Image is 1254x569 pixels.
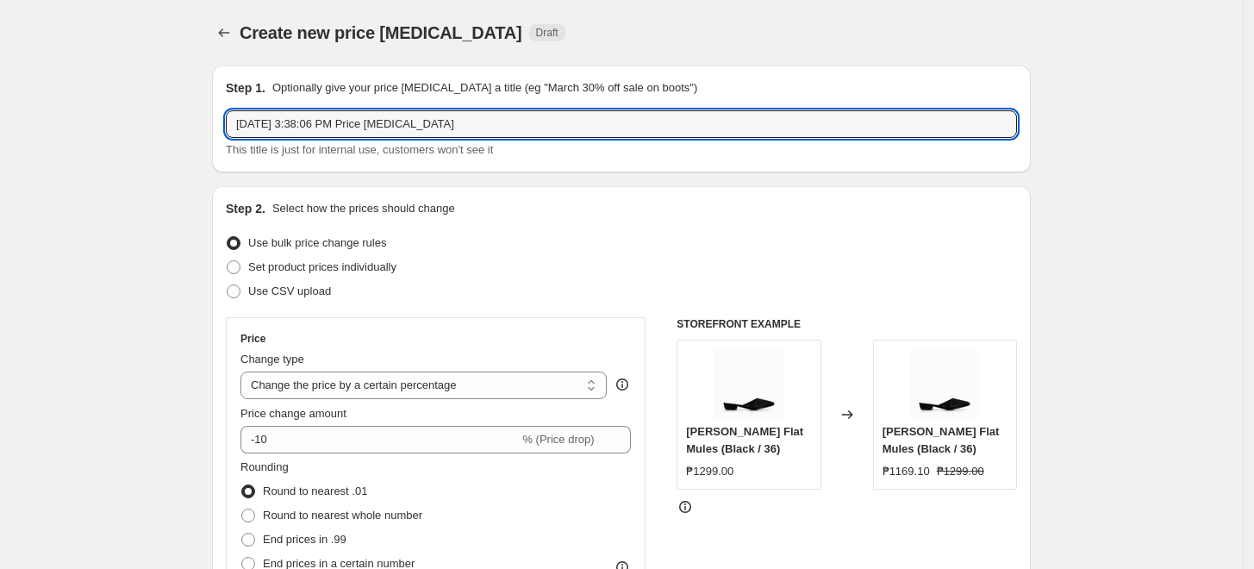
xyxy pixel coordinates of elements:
h3: Price [240,332,265,346]
button: Price change jobs [212,21,236,45]
span: End prices in .99 [263,533,346,546]
img: Skinner_Black_2_80x.jpg [714,349,783,418]
h2: Step 2. [226,200,265,217]
img: Skinner_Black_2_80x.jpg [910,349,979,418]
span: % (Price drop) [522,433,594,446]
div: ₱1299.00 [686,463,733,480]
span: Set product prices individually [248,260,396,273]
span: Rounding [240,460,289,473]
span: Create new price [MEDICAL_DATA] [240,23,522,42]
span: Use CSV upload [248,284,331,297]
span: Change type [240,353,304,366]
div: ₱1169.10 [883,463,930,480]
span: Round to nearest .01 [263,485,367,497]
span: Draft [536,26,558,40]
p: Select how the prices should change [272,200,455,217]
span: This title is just for internal use, customers won't see it [226,143,493,156]
span: [PERSON_NAME] Flat Mules (Black / 36) [883,425,1000,455]
div: help [614,376,631,393]
span: Use bulk price change rules [248,236,386,249]
span: [PERSON_NAME] Flat Mules (Black / 36) [686,425,803,455]
h2: Step 1. [226,79,265,97]
p: Optionally give your price [MEDICAL_DATA] a title (eg "March 30% off sale on boots") [272,79,697,97]
input: -15 [240,426,519,453]
span: Price change amount [240,407,346,420]
strike: ₱1299.00 [937,463,984,480]
span: Round to nearest whole number [263,509,422,522]
input: 30% off holiday sale [226,110,1017,138]
h6: STOREFRONT EXAMPLE [677,317,1017,331]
